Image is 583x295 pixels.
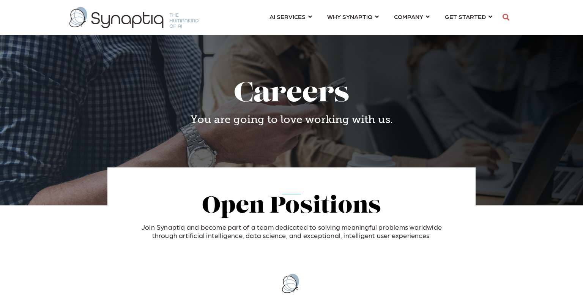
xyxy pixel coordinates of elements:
[132,194,451,219] h2: Open Positions
[113,80,470,110] h1: Careers
[394,9,430,24] a: COMPANY
[445,11,486,22] span: GET STARTED
[69,7,199,28] img: synaptiq logo-1
[327,11,372,22] span: WHY SYNAPTIQ
[269,11,306,22] span: AI SERVICES
[269,9,312,24] a: AI SERVICES
[113,113,470,126] h4: You are going to love working with us.
[445,9,492,24] a: GET STARTED
[262,4,500,31] nav: menu
[327,9,379,24] a: WHY SYNAPTIQ
[394,11,423,22] span: COMPANY
[141,223,442,239] span: Join Synaptiq and become part of a team dedicated to solving meaningful problems worldwide throug...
